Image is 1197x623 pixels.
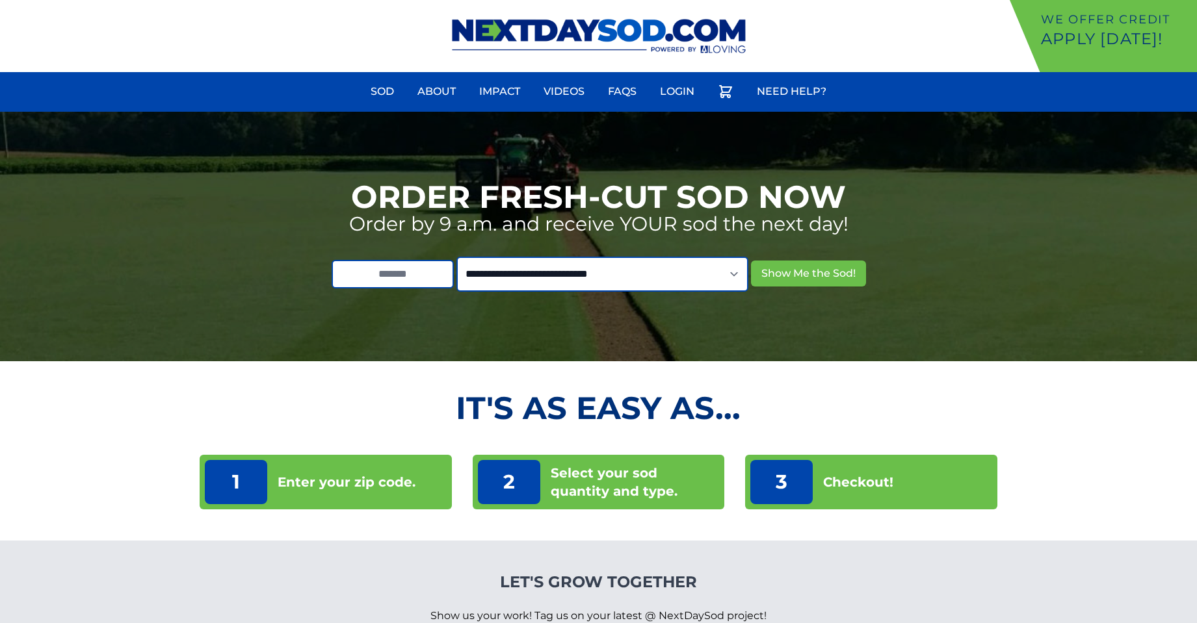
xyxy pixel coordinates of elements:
[351,181,846,212] h1: Order Fresh-Cut Sod Now
[471,76,528,107] a: Impact
[278,473,415,491] p: Enter your zip code.
[478,460,540,504] p: 2
[536,76,592,107] a: Videos
[600,76,644,107] a: FAQs
[749,76,834,107] a: Need Help?
[410,76,464,107] a: About
[200,392,997,424] h2: It's as Easy As...
[430,572,767,592] h4: Let's Grow Together
[751,261,866,286] button: Show Me the Sod!
[1041,10,1192,29] p: We offer Credit
[363,76,402,107] a: Sod
[349,212,848,236] p: Order by 9 a.m. and receive YOUR sod the next day!
[1041,29,1192,49] p: Apply [DATE]!
[205,460,267,504] p: 1
[551,464,720,500] p: Select your sod quantity and type.
[750,460,813,504] p: 3
[823,473,893,491] p: Checkout!
[652,76,702,107] a: Login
